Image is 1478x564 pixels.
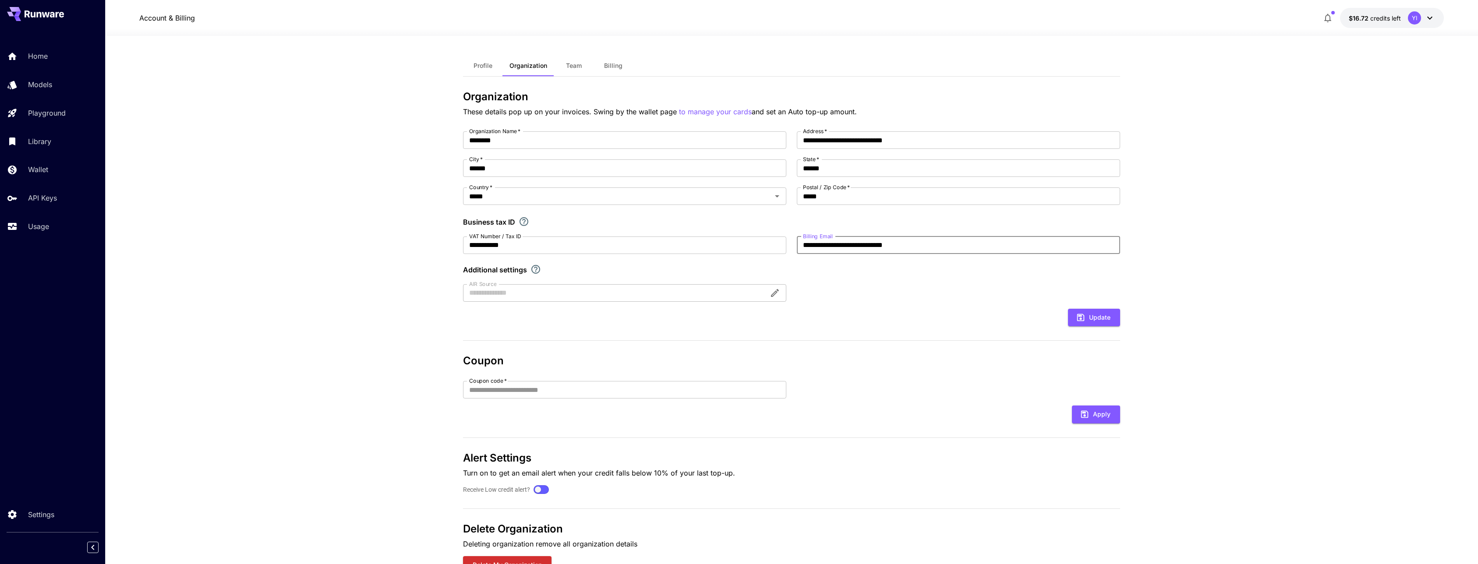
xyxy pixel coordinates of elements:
label: City [469,155,483,163]
p: Business tax ID [463,217,515,227]
span: Team [566,62,582,70]
label: Receive Low credit alert? [463,485,530,494]
h3: Delete Organization [463,523,1120,535]
label: Postal / Zip Code [803,183,850,191]
div: Collapse sidebar [94,539,105,555]
p: Models [28,79,52,90]
label: Country [469,183,492,191]
label: Organization Name [469,127,520,135]
h3: Coupon [463,355,1120,367]
button: Collapse sidebar [87,542,99,553]
button: to manage your cards [679,106,752,117]
svg: Explore additional customization settings [530,264,541,275]
a: Account & Billing [139,13,195,23]
button: $16.72YI [1340,8,1444,28]
label: Billing Email [803,233,833,240]
div: $16.72 [1349,14,1401,23]
div: YI [1408,11,1421,25]
p: Wallet [28,164,48,175]
button: Apply [1072,405,1120,423]
h3: Organization [463,91,1120,103]
span: Billing [604,62,622,70]
label: Address [803,127,827,135]
label: VAT Number / Tax ID [469,233,521,240]
label: Coupon code [469,377,507,384]
span: and set an Auto top-up amount. [752,107,857,116]
p: Usage [28,221,49,232]
label: AIR Source [469,280,496,288]
h3: Alert Settings [463,452,1120,464]
p: Library [28,136,51,147]
p: Additional settings [463,264,527,275]
span: $16.72 [1349,14,1370,22]
button: Update [1068,309,1120,327]
span: credits left [1370,14,1401,22]
p: Home [28,51,48,61]
button: Open [771,190,783,202]
span: Organization [509,62,547,70]
span: Deleting organization remove all organization details [463,539,637,548]
p: Settings [28,509,54,520]
label: State [803,155,819,163]
span: Profile [474,62,492,70]
nav: breadcrumb [139,13,195,23]
p: API Keys [28,193,57,203]
span: These details pop up on your invoices. Swing by the wallet page [463,107,679,116]
p: Turn on to get an email alert when your credit falls below 10% of your last top-up. [463,468,1120,478]
p: Playground [28,108,66,118]
svg: If you are a business tax registrant, please enter your business tax ID here. [519,216,529,227]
